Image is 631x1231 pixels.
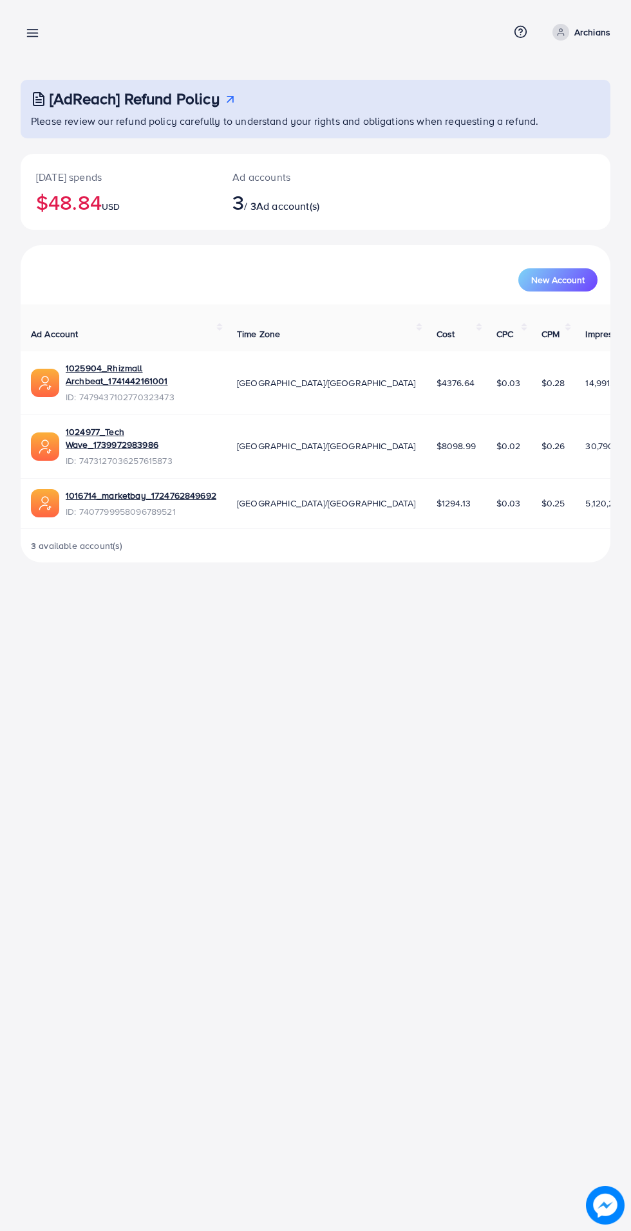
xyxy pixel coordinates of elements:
[36,169,202,185] p: [DATE] spends
[66,454,216,467] span: ID: 7473127036257615873
[586,1186,625,1225] img: image
[50,89,220,108] h3: [AdReach] Refund Policy
[66,505,216,518] span: ID: 7407799958096789521
[31,489,59,517] img: ic-ads-acc.e4c84228.svg
[102,200,120,213] span: USD
[496,328,513,340] span: CPC
[574,24,610,40] p: Archians
[585,440,631,452] span: 30,790,567
[36,190,202,214] h2: $48.84
[542,328,560,340] span: CPM
[496,440,521,452] span: $0.02
[66,362,216,388] a: 1025904_Rhizmall Archbeat_1741442161001
[542,440,565,452] span: $0.26
[518,268,598,292] button: New Account
[256,199,319,213] span: Ad account(s)
[585,376,626,389] span: 14,991,401
[66,391,216,403] span: ID: 7479437102770323473
[547,24,610,41] a: Archians
[31,328,79,340] span: Ad Account
[66,425,216,452] a: 1024977_Tech Wave_1739972983986
[496,376,521,389] span: $0.03
[232,169,349,185] p: Ad accounts
[585,328,630,340] span: Impression
[237,497,416,510] span: [GEOGRAPHIC_DATA]/[GEOGRAPHIC_DATA]
[542,497,565,510] span: $0.25
[237,440,416,452] span: [GEOGRAPHIC_DATA]/[GEOGRAPHIC_DATA]
[66,489,216,502] a: 1016714_marketbay_1724762849692
[31,539,123,552] span: 3 available account(s)
[585,497,623,510] span: 5,120,276
[531,275,585,284] span: New Account
[31,113,603,129] p: Please review our refund policy carefully to understand your rights and obligations when requesti...
[542,376,565,389] span: $0.28
[496,497,521,510] span: $0.03
[237,328,280,340] span: Time Zone
[232,190,349,214] h2: / 3
[437,328,455,340] span: Cost
[237,376,416,389] span: [GEOGRAPHIC_DATA]/[GEOGRAPHIC_DATA]
[437,440,476,452] span: $8098.99
[437,376,475,389] span: $4376.64
[437,497,471,510] span: $1294.13
[31,432,59,461] img: ic-ads-acc.e4c84228.svg
[31,369,59,397] img: ic-ads-acc.e4c84228.svg
[232,187,244,217] span: 3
